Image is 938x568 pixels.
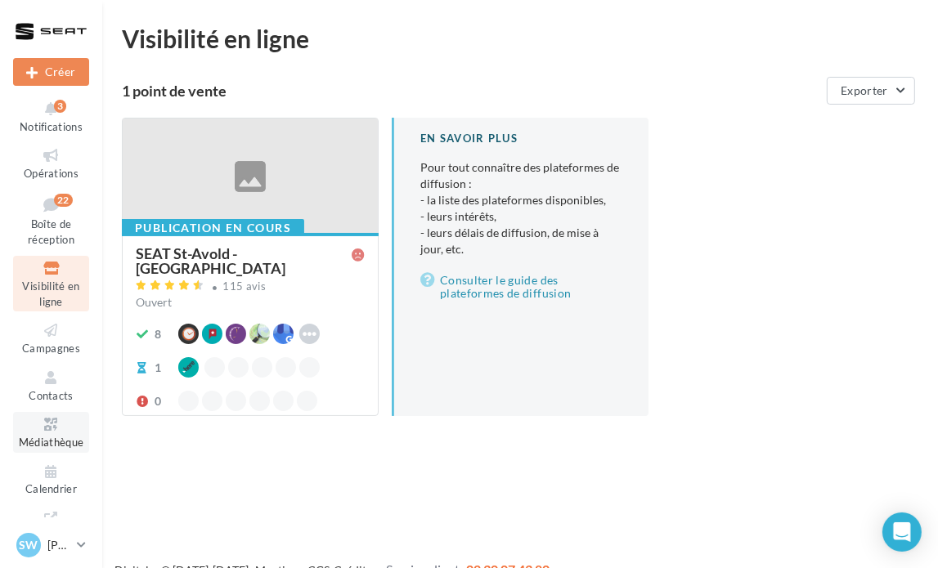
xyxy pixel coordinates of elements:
[28,217,74,246] span: Boîte de réception
[420,131,622,146] div: En savoir plus
[13,318,89,358] a: Campagnes
[25,483,77,496] span: Calendrier
[155,360,161,376] div: 1
[420,271,622,303] a: Consulter le guide des plateformes de diffusion
[136,278,365,297] a: 115 avis
[136,295,172,309] span: Ouvert
[841,83,888,97] span: Exporter
[13,190,89,250] a: Boîte de réception22
[13,58,89,86] button: Créer
[22,280,79,308] span: Visibilité en ligne
[20,120,83,133] span: Notifications
[13,96,89,136] button: Notifications 3
[13,530,89,561] a: SW [PERSON_NAME]
[13,143,89,183] a: Opérations
[13,58,89,86] div: Nouvelle campagne
[19,436,84,449] span: Médiathèque
[420,192,622,208] li: - la liste des plateformes disponibles,
[24,167,79,180] span: Opérations
[13,365,89,405] a: Contacts
[155,393,161,409] div: 0
[122,83,820,98] div: 1 point de vente
[13,459,89,499] a: Calendrier
[827,77,915,105] button: Exporter
[122,26,918,51] div: Visibilité en ligne
[13,256,89,311] a: Visibilité en ligne
[13,412,89,452] a: Médiathèque
[420,159,622,257] p: Pour tout connaître des plateformes de diffusion :
[122,219,304,237] div: Publication en cours
[54,100,66,113] div: 3
[47,537,70,553] p: [PERSON_NAME]
[54,194,73,207] div: 22
[136,246,352,275] div: SEAT St-Avold - [GEOGRAPHIC_DATA]
[20,537,38,553] span: SW
[420,208,622,225] li: - leurs intérêts,
[223,281,267,292] div: 115 avis
[882,512,922,552] div: Open Intercom Messenger
[29,389,74,402] span: Contacts
[420,225,622,257] li: - leurs délais de diffusion, de mise à jour, etc.
[22,342,80,355] span: Campagnes
[155,326,161,342] div: 8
